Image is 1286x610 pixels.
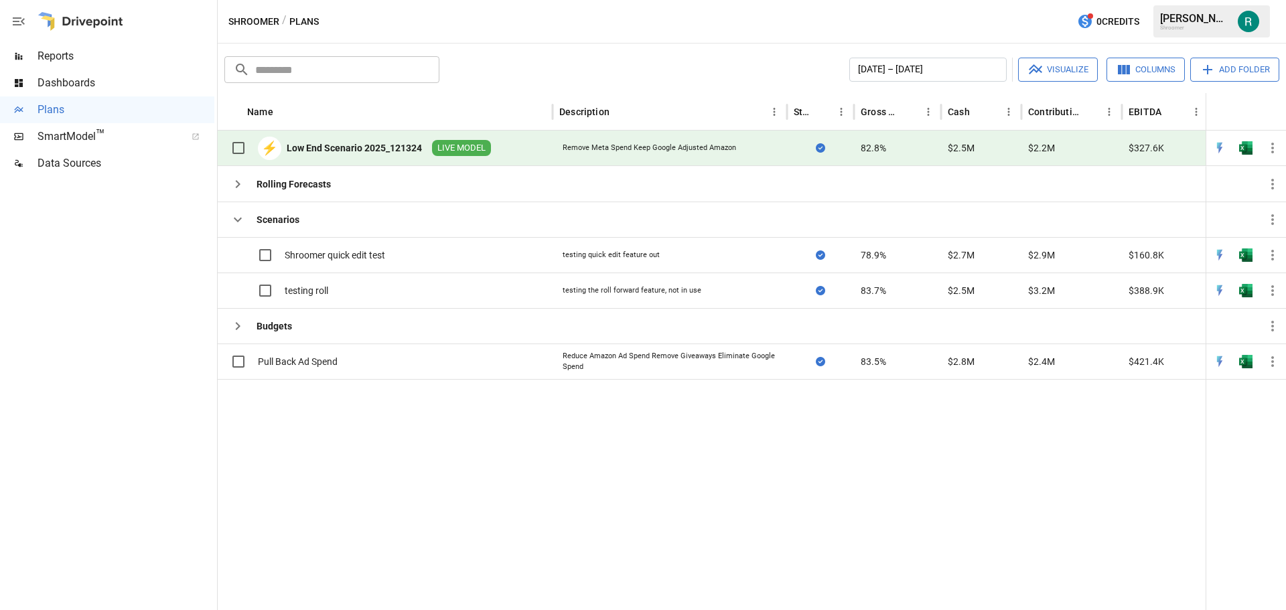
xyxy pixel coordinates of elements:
button: Columns [1106,58,1185,82]
span: Plans [38,102,214,118]
div: ⚡ [258,137,281,160]
button: Cash column menu [999,102,1018,121]
button: Sort [971,102,990,121]
div: Description [559,106,610,117]
span: Dashboards [38,75,214,91]
button: Sort [1163,102,1182,121]
div: Reduce Amazon Ad Spend Remove Giveaways Eliminate Google Spend [563,351,777,372]
button: Sort [611,102,630,121]
span: $2.9M [1028,248,1055,262]
span: $2.5M [948,141,975,155]
div: EBITDA [1129,106,1161,117]
div: Rolling Forecasts [257,177,331,191]
span: ™ [96,127,105,143]
span: 83.7% [861,284,886,297]
span: $421.4K [1129,355,1164,368]
div: Scenarios [257,213,299,226]
div: Sync complete [816,284,825,297]
div: Shroomer quick edit test [285,248,385,262]
span: 83.5% [861,355,886,368]
div: Open in Excel [1239,248,1253,262]
button: Visualize [1018,58,1098,82]
img: Rachel Weaver [1238,11,1259,32]
button: Status column menu [832,102,851,121]
div: Open in Excel [1239,141,1253,155]
div: / [282,13,287,30]
span: $2.4M [1028,355,1055,368]
img: quick-edit-flash.b8aec18c.svg [1213,284,1226,297]
div: [PERSON_NAME] [1160,12,1230,25]
button: EBITDA column menu [1187,102,1206,121]
button: Rachel Weaver [1230,3,1267,40]
img: excel-icon.76473adf.svg [1239,355,1253,368]
button: Sort [1267,102,1286,121]
div: Cash [948,106,970,117]
div: Contribution Profit [1028,106,1080,117]
button: Sort [813,102,832,121]
button: Sort [275,102,293,121]
span: $160.8K [1129,248,1164,262]
span: $2.7M [948,248,975,262]
span: $2.2M [1028,141,1055,155]
div: Sync complete [816,248,825,262]
img: quick-edit-flash.b8aec18c.svg [1213,248,1226,262]
span: $3.2M [1028,284,1055,297]
div: testing quick edit feature out [563,250,660,260]
div: Open in Quick Edit [1213,284,1226,297]
img: excel-icon.76473adf.svg [1239,141,1253,155]
img: excel-icon.76473adf.svg [1239,248,1253,262]
span: $327.6K [1129,141,1164,155]
div: testing the roll forward feature, not in use [563,285,701,296]
span: Data Sources [38,155,214,171]
div: Shroomer [1160,25,1230,31]
button: Contribution Profit column menu [1100,102,1119,121]
div: Sync complete [816,355,825,368]
span: $388.9K [1129,284,1164,297]
button: Shroomer [228,13,279,30]
div: Sync complete [816,141,825,155]
span: 78.9% [861,248,886,262]
button: [DATE] – [DATE] [849,58,1007,82]
div: Name [247,106,273,117]
div: Remove Meta Spend Keep Google Adjusted Amazon [563,143,736,153]
span: 0 Credits [1096,13,1139,30]
button: Sort [1081,102,1100,121]
div: Open in Quick Edit [1213,248,1226,262]
span: 82.8% [861,141,886,155]
span: LIVE MODEL [432,142,491,155]
button: Add Folder [1190,58,1279,82]
button: 0Credits [1072,9,1145,34]
span: $2.5M [948,284,975,297]
div: testing roll [285,284,328,297]
button: Sort [900,102,919,121]
span: SmartModel [38,129,177,145]
button: Description column menu [765,102,784,121]
button: Gross Margin column menu [919,102,938,121]
span: Reports [38,48,214,64]
span: $2.8M [948,355,975,368]
div: Budgets [257,319,292,333]
div: Status [794,106,812,117]
img: excel-icon.76473adf.svg [1239,284,1253,297]
div: Gross Margin [861,106,899,117]
img: quick-edit-flash.b8aec18c.svg [1213,141,1226,155]
div: Open in Quick Edit [1213,141,1226,155]
img: quick-edit-flash.b8aec18c.svg [1213,355,1226,368]
div: Open in Excel [1239,355,1253,368]
div: Pull Back Ad Spend [258,355,338,368]
div: Open in Quick Edit [1213,355,1226,368]
div: Open in Excel [1239,284,1253,297]
div: Low End Scenario 2025_121324 [287,141,422,155]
